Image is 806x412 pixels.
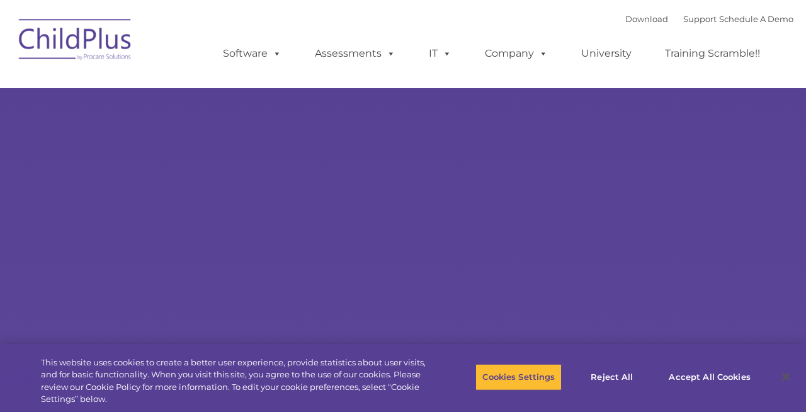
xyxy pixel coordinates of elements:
[13,10,139,73] img: ChildPlus by Procare Solutions
[475,364,562,391] button: Cookies Settings
[41,357,443,406] div: This website uses cookies to create a better user experience, provide statistics about user visit...
[210,41,294,66] a: Software
[683,14,717,24] a: Support
[302,41,408,66] a: Assessments
[662,364,757,391] button: Accept All Cookies
[772,363,800,391] button: Close
[572,364,651,391] button: Reject All
[625,14,793,24] font: |
[472,41,560,66] a: Company
[719,14,793,24] a: Schedule A Demo
[625,14,668,24] a: Download
[652,41,773,66] a: Training Scramble!!
[569,41,644,66] a: University
[416,41,464,66] a: IT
